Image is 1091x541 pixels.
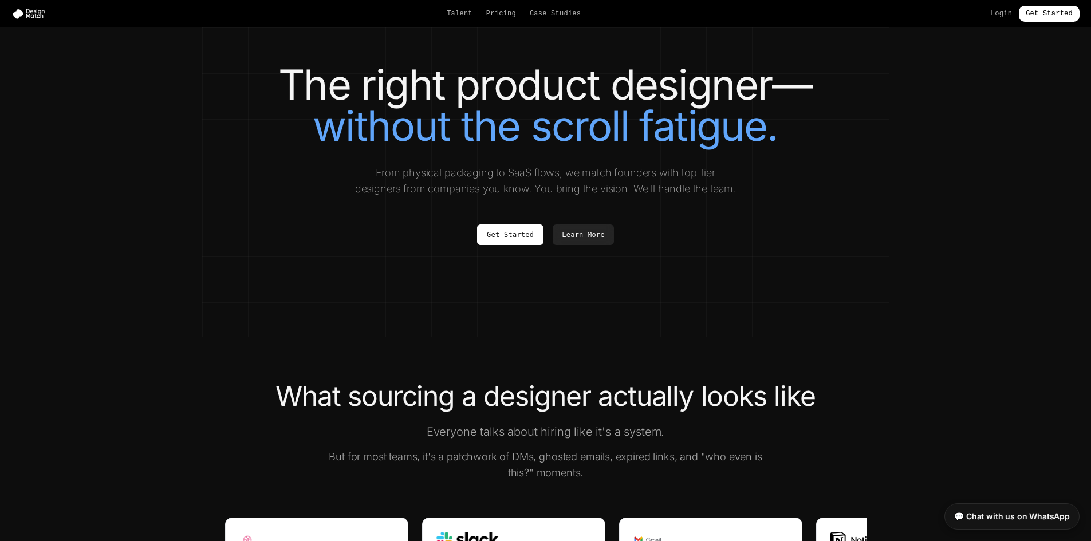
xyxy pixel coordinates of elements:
[225,382,867,410] h2: What sourcing a designer actually looks like
[326,424,766,440] p: Everyone talks about hiring like it's a system.
[991,9,1012,18] a: Login
[225,64,867,147] h1: The right product designer—
[11,8,50,19] img: Design Match
[313,101,778,151] span: without the scroll fatigue.
[530,9,581,18] a: Case Studies
[326,449,766,481] p: But for most teams, it's a patchwork of DMs, ghosted emails, expired links, and "who even is this...
[944,503,1080,530] a: 💬 Chat with us on WhatsApp
[1019,6,1080,22] a: Get Started
[486,9,516,18] a: Pricing
[447,9,472,18] a: Talent
[353,165,738,197] p: From physical packaging to SaaS flows, we match founders with top-tier designers from companies y...
[477,224,543,245] a: Get Started
[553,224,614,245] a: Learn More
